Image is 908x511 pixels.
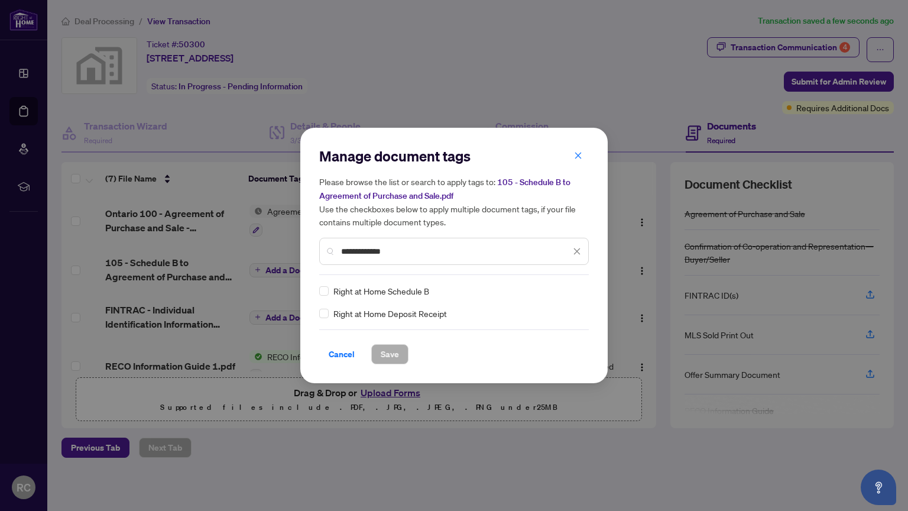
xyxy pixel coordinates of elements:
[861,470,896,505] button: Open asap
[319,175,589,228] h5: Please browse the list or search to apply tags to: Use the checkboxes below to apply multiple doc...
[319,344,364,364] button: Cancel
[319,147,589,166] h2: Manage document tags
[333,307,447,320] span: Right at Home Deposit Receipt
[371,344,408,364] button: Save
[333,284,429,297] span: Right at Home Schedule B
[573,247,581,256] span: close
[574,151,582,160] span: close
[329,345,355,364] span: Cancel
